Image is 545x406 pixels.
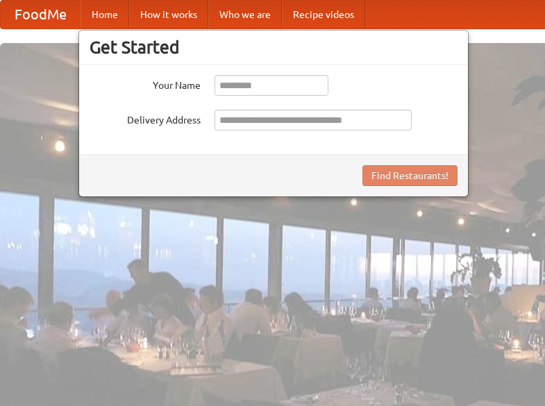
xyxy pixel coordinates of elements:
[282,1,365,28] a: Recipe videos
[81,1,129,28] a: Home
[362,165,458,186] button: Find Restaurants!
[90,37,458,58] h3: Get Started
[90,110,201,127] label: Delivery Address
[1,1,81,28] a: FoodMe
[129,1,208,28] a: How it works
[208,1,282,28] a: Who we are
[90,75,201,92] label: Your Name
